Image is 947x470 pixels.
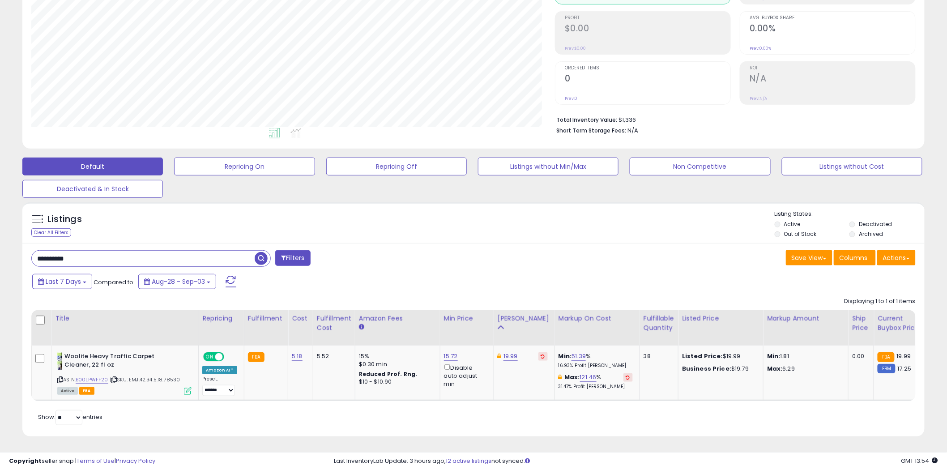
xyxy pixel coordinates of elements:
[840,253,868,262] span: Columns
[750,16,915,21] span: Avg. Buybox Share
[782,158,922,175] button: Listings without Cost
[359,314,436,323] div: Amazon Fees
[292,314,309,323] div: Cost
[859,220,892,228] label: Deactivated
[901,457,938,465] span: 2025-09-12 13:54 GMT
[248,314,284,323] div: Fulfillment
[565,16,730,21] span: Profit
[767,352,781,360] strong: Min:
[775,210,925,218] p: Listing States:
[555,310,640,346] th: The percentage added to the cost of goods (COGS) that forms the calculator for Min & Max prices.
[76,376,108,384] a: B00LPWFF20
[444,363,487,388] div: Disable auto adjust min
[877,250,916,265] button: Actions
[77,457,115,465] a: Terms of Use
[750,46,771,51] small: Prev: 0.00%
[784,220,801,228] label: Active
[275,250,310,266] button: Filters
[138,274,216,289] button: Aug-28 - Sep-03
[202,376,237,396] div: Preset:
[359,352,433,360] div: 15%
[784,230,817,238] label: Out of Stock
[32,274,92,289] button: Last 7 Days
[317,314,351,333] div: Fulfillment Cost
[556,127,626,134] b: Short Term Storage Fees:
[565,73,730,85] h2: 0
[682,352,756,360] div: $19.99
[565,66,730,71] span: Ordered Items
[9,457,155,466] div: seller snap | |
[202,366,237,374] div: Amazon AI *
[767,314,845,323] div: Markup Amount
[317,352,348,360] div: 5.52
[79,387,94,395] span: FBA
[248,352,264,362] small: FBA
[898,364,912,373] span: 17.25
[559,314,636,323] div: Markup on Cost
[559,352,572,360] b: Min:
[750,23,915,35] h2: 0.00%
[559,373,633,390] div: %
[750,96,767,101] small: Prev: N/A
[852,314,870,333] div: Ship Price
[626,375,630,380] i: Revert to store-level Max Markup
[359,370,418,378] b: Reduced Prof. Rng.
[559,363,633,369] p: 16.93% Profit [PERSON_NAME]
[359,378,433,386] div: $10 - $10.90
[834,250,876,265] button: Columns
[878,352,894,362] small: FBA
[359,323,364,331] small: Amazon Fees.
[204,353,215,361] span: ON
[116,457,155,465] a: Privacy Policy
[767,364,783,373] strong: Max:
[174,158,315,175] button: Repricing On
[359,360,433,368] div: $0.30 min
[38,413,102,421] span: Show: entries
[444,314,490,323] div: Min Price
[498,314,551,323] div: [PERSON_NAME]
[152,277,205,286] span: Aug-28 - Sep-03
[627,126,638,135] span: N/A
[786,250,832,265] button: Save View
[644,314,674,333] div: Fulfillable Quantity
[572,352,586,361] a: 51.39
[878,364,895,373] small: FBM
[57,352,62,370] img: 410ibKDgKSL._SL40_.jpg
[202,314,240,323] div: Repricing
[22,180,163,198] button: Deactivated & In Stock
[9,457,42,465] strong: Copyright
[580,373,597,382] a: 121.46
[55,314,195,323] div: Title
[22,158,163,175] button: Default
[57,387,78,395] span: All listings currently available for purchase on Amazon
[565,23,730,35] h2: $0.00
[682,314,759,323] div: Listed Price
[767,352,841,360] p: 1.81
[897,352,911,360] span: 19.99
[845,297,916,306] div: Displaying 1 to 1 of 1 items
[47,213,82,226] h5: Listings
[31,228,71,237] div: Clear All Filters
[750,73,915,85] h2: N/A
[559,384,633,390] p: 31.47% Profit [PERSON_NAME]
[223,353,237,361] span: OFF
[565,46,586,51] small: Prev: $0.00
[478,158,619,175] button: Listings without Min/Max
[94,278,135,286] span: Compared to:
[750,66,915,71] span: ROI
[682,365,756,373] div: $19.79
[444,352,458,361] a: 15.72
[682,364,731,373] b: Business Price:
[556,116,617,124] b: Total Inventory Value:
[564,373,580,381] b: Max:
[682,352,723,360] b: Listed Price:
[644,352,671,360] div: 38
[767,365,841,373] p: 6.29
[334,457,938,466] div: Last InventoryLab Update: 3 hours ago, not synced.
[446,457,492,465] a: 12 active listings
[110,376,180,383] span: | SKU: EMJ.42.34.5.18.78530
[503,352,518,361] a: 19.99
[292,352,303,361] a: 5.18
[859,230,883,238] label: Archived
[559,374,562,380] i: This overrides the store level max markup for this listing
